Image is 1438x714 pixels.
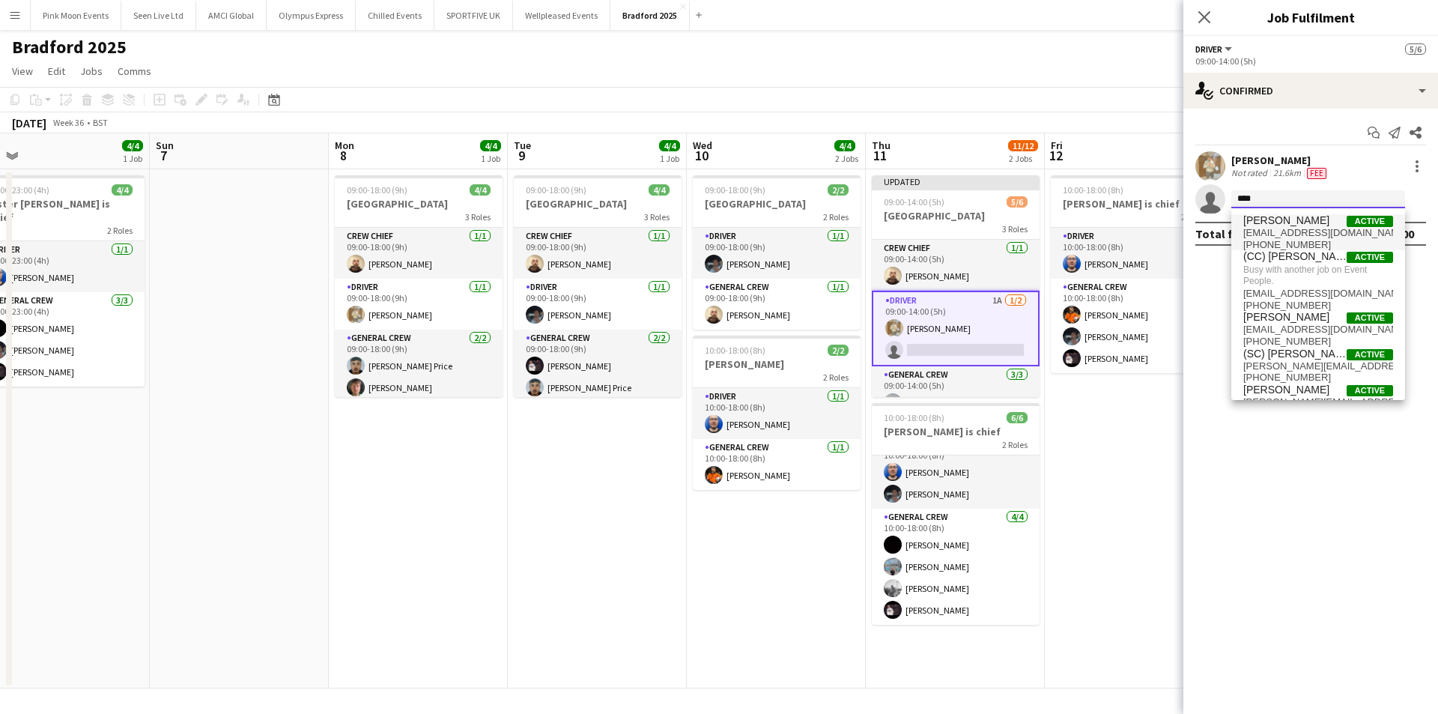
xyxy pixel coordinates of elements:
[1347,349,1393,360] span: Active
[333,147,354,164] span: 8
[1347,312,1393,324] span: Active
[872,509,1040,625] app-card-role: General Crew4/410:00-18:00 (8h)[PERSON_NAME][PERSON_NAME][PERSON_NAME][PERSON_NAME]
[6,61,39,81] a: View
[80,64,103,78] span: Jobs
[835,153,858,164] div: 2 Jobs
[644,211,670,223] span: 3 Roles
[1243,336,1393,348] span: +4407988801656
[335,139,354,152] span: Mon
[872,175,1040,397] app-job-card: Updated09:00-14:00 (5h)5/6[GEOGRAPHIC_DATA]3 RolesCrew Chief1/109:00-14:00 (5h)[PERSON_NAME]Drive...
[659,140,680,151] span: 4/4
[12,64,33,78] span: View
[1347,216,1393,227] span: Active
[693,388,861,439] app-card-role: Driver1/110:00-18:00 (8h)[PERSON_NAME]
[870,147,891,164] span: 11
[872,403,1040,625] app-job-card: 10:00-18:00 (8h)6/6[PERSON_NAME] is chief2 RolesDriver2/210:00-18:00 (8h)[PERSON_NAME][PERSON_NAM...
[1002,223,1028,235] span: 3 Roles
[347,184,407,196] span: 09:00-18:00 (9h)
[74,61,109,81] a: Jobs
[335,175,503,397] app-job-card: 09:00-18:00 (9h)4/4[GEOGRAPHIC_DATA]3 RolesCrew Chief1/109:00-18:00 (9h)[PERSON_NAME]Driver1/109:...
[514,228,682,279] app-card-role: Crew Chief1/109:00-18:00 (9h)[PERSON_NAME]
[693,439,861,490] app-card-role: General Crew1/110:00-18:00 (8h)[PERSON_NAME]
[470,184,491,196] span: 4/4
[1243,396,1393,408] span: josh.rycroft@gmail.com
[514,197,682,211] h3: [GEOGRAPHIC_DATA]
[693,228,861,279] app-card-role: Driver1/109:00-18:00 (9h)[PERSON_NAME]
[1007,196,1028,208] span: 5/6
[196,1,267,30] button: AMCI Global
[513,1,610,30] button: Wellpleased Events
[107,225,133,236] span: 2 Roles
[1195,226,1246,241] div: Total fee
[884,412,944,423] span: 10:00-18:00 (8h)
[112,61,157,81] a: Comms
[1405,43,1426,55] span: 5/6
[1304,167,1329,179] div: Crew has different fees then in role
[154,147,174,164] span: 7
[42,61,71,81] a: Edit
[31,1,121,30] button: Pink Moon Events
[872,175,1040,187] div: Updated
[693,336,861,490] div: 10:00-18:00 (8h)2/2[PERSON_NAME]2 RolesDriver1/110:00-18:00 (8h)[PERSON_NAME]General Crew1/110:00...
[514,330,682,402] app-card-role: General Crew2/209:00-18:00 (9h)[PERSON_NAME][PERSON_NAME] Price
[1049,147,1063,164] span: 12
[335,279,503,330] app-card-role: Driver1/109:00-18:00 (9h)[PERSON_NAME]
[267,1,356,30] button: Olympus Express
[465,211,491,223] span: 3 Roles
[514,139,531,152] span: Tue
[649,184,670,196] span: 4/4
[823,211,849,223] span: 2 Roles
[335,228,503,279] app-card-role: Crew Chief1/109:00-18:00 (9h)[PERSON_NAME]
[1195,43,1234,55] button: Driver
[121,1,196,30] button: Seen Live Ltd
[828,184,849,196] span: 2/2
[1195,55,1426,67] div: 09:00-14:00 (5h)
[514,175,682,397] app-job-card: 09:00-18:00 (9h)4/4[GEOGRAPHIC_DATA]3 RolesCrew Chief1/109:00-18:00 (9h)[PERSON_NAME]Driver1/109:...
[1243,263,1393,288] span: Busy with another job on Event People.
[872,425,1040,438] h3: [PERSON_NAME] is chief
[434,1,513,30] button: SPORTFIVE UK
[526,184,586,196] span: 09:00-18:00 (9h)
[1002,439,1028,450] span: 2 Roles
[1243,372,1393,384] span: +4407549556647
[693,175,861,330] app-job-card: 09:00-18:00 (9h)2/2[GEOGRAPHIC_DATA]2 RolesDriver1/109:00-18:00 (9h)[PERSON_NAME]General Crew1/10...
[156,139,174,152] span: Sun
[12,36,127,58] h1: Bradford 2025
[828,345,849,356] span: 2/2
[1009,153,1037,164] div: 2 Jobs
[1183,7,1438,27] h3: Job Fulfilment
[1243,360,1393,372] span: joshua.monteiro98@gmail.com
[1270,167,1304,179] div: 21.6km
[480,140,501,151] span: 4/4
[1243,324,1393,336] span: joshuajj234@gmail.com
[872,209,1040,223] h3: [GEOGRAPHIC_DATA]
[705,184,765,196] span: 09:00-18:00 (9h)
[872,291,1040,366] app-card-role: Driver1A1/209:00-14:00 (5h)[PERSON_NAME]
[1307,168,1326,179] span: Fee
[1243,311,1329,324] span: Josh Lewis
[1231,167,1270,179] div: Not rated
[872,139,891,152] span: Thu
[1051,197,1219,211] h3: [PERSON_NAME] is chief
[1243,239,1393,251] span: +4407309579237
[693,197,861,211] h3: [GEOGRAPHIC_DATA]
[872,240,1040,291] app-card-role: Crew Chief1/109:00-14:00 (5h)[PERSON_NAME]
[1007,412,1028,423] span: 6/6
[1183,73,1438,109] div: Confirmed
[1243,250,1347,263] span: (CC) Joshua Kirollos
[705,345,765,356] span: 10:00-18:00 (8h)
[12,115,46,130] div: [DATE]
[1051,279,1219,373] app-card-role: General Crew3/310:00-18:00 (8h)[PERSON_NAME][PERSON_NAME][PERSON_NAME]
[884,196,944,208] span: 09:00-14:00 (5h)
[112,184,133,196] span: 4/4
[514,279,682,330] app-card-role: Driver1/109:00-18:00 (9h)[PERSON_NAME]
[1051,175,1219,373] app-job-card: 10:00-18:00 (8h)4/4[PERSON_NAME] is chief2 RolesDriver1/110:00-18:00 (8h)[PERSON_NAME]General Cre...
[872,436,1040,509] app-card-role: Driver2/210:00-18:00 (8h)[PERSON_NAME][PERSON_NAME]
[1195,43,1222,55] span: Driver
[693,139,712,152] span: Wed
